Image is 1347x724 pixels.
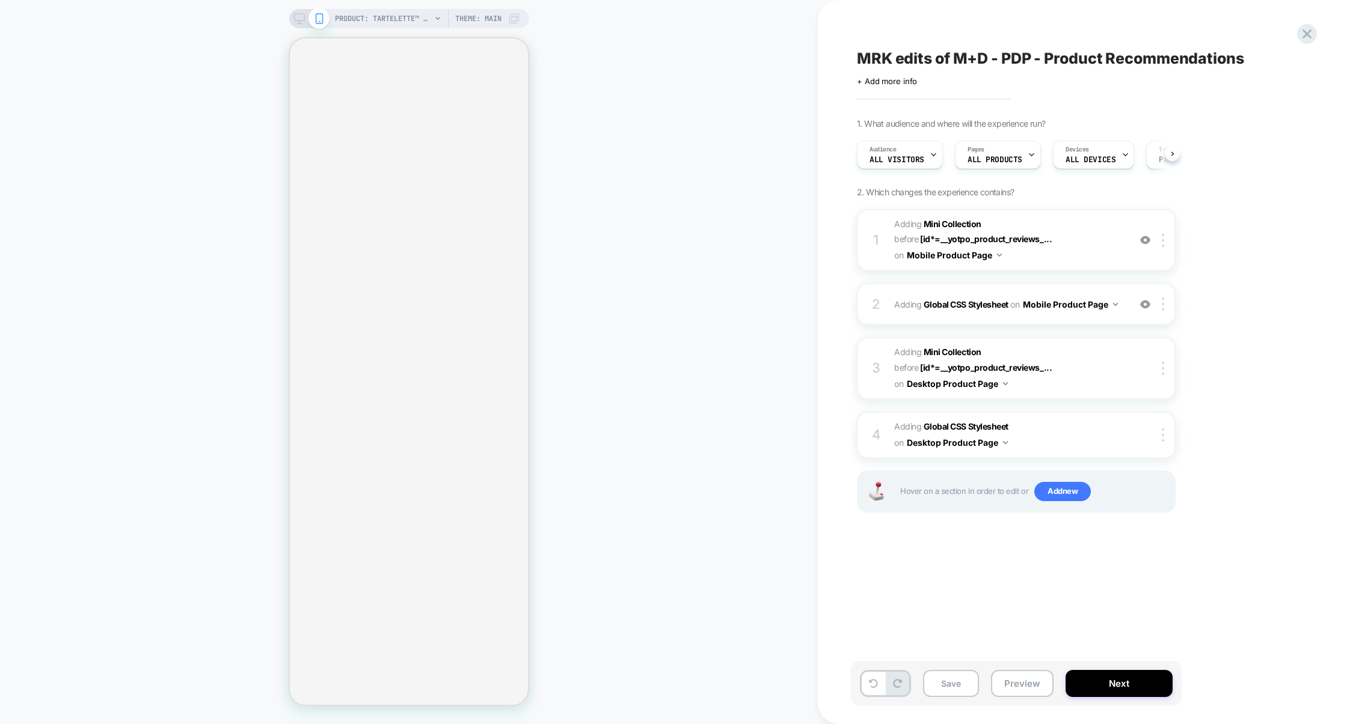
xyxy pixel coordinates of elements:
b: Mini Collection [924,219,981,229]
span: Trigger [1159,145,1182,154]
div: 1 [870,228,882,252]
button: Next [1066,670,1173,697]
img: crossed eye [1140,299,1150,309]
span: Add new [1034,482,1091,501]
b: Global CSS Stylesheet [924,421,1008,431]
span: Adding [894,347,981,357]
img: down arrow [997,254,1002,257]
img: down arrow [1003,441,1008,444]
img: crossed eye [1140,235,1150,245]
span: 2. Which changes the experience contains? [857,187,1014,197]
span: ALL DEVICES [1066,156,1115,164]
img: down arrow [1113,303,1118,306]
span: Audience [870,145,897,154]
span: Pages [968,145,984,154]
button: Desktop Product Page [907,434,1008,451]
span: All Visitors [870,156,924,164]
span: Page Load [1159,156,1200,164]
button: Preview [991,670,1054,697]
div: 4 [870,423,882,447]
span: BEFORE [894,234,918,244]
b: Mini Collection [924,347,981,357]
img: close [1162,234,1164,247]
span: on [894,248,903,263]
button: Save [923,670,979,697]
span: Adding [894,419,1123,451]
span: [id*=__yotpo_product_reviews_... [920,234,1052,244]
span: on [1010,297,1019,312]
img: close [1162,362,1164,375]
span: MRK edits of M+D - PDP - Product Recommendations [857,49,1244,67]
span: Theme: MAIN [455,9,502,28]
span: on [894,376,903,391]
img: down arrow [1003,382,1008,385]
span: Devices [1066,145,1089,154]
img: close [1162,297,1164,311]
span: 1. What audience and where will the experience run? [857,118,1045,129]
button: Desktop Product Page [907,375,1008,392]
button: Mobile Product Page [1023,296,1118,313]
b: Global CSS Stylesheet [924,299,1008,309]
span: PRODUCT: tartelette™ tubing lash primer [335,9,431,28]
span: ALL PRODUCTS [968,156,1022,164]
span: on [894,435,903,450]
span: BEFORE [894,362,918,373]
span: Adding [894,219,981,229]
img: close [1162,428,1164,442]
span: + Add more info [857,76,917,86]
button: Mobile Product Page [907,246,1002,264]
div: 2 [870,293,882,317]
div: 3 [870,356,882,380]
img: Joystick [864,482,888,500]
span: Hover on a section in order to edit or [900,482,1168,501]
span: Adding [894,296,1123,313]
span: [id*=__yotpo_product_reviews_... [920,362,1052,373]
